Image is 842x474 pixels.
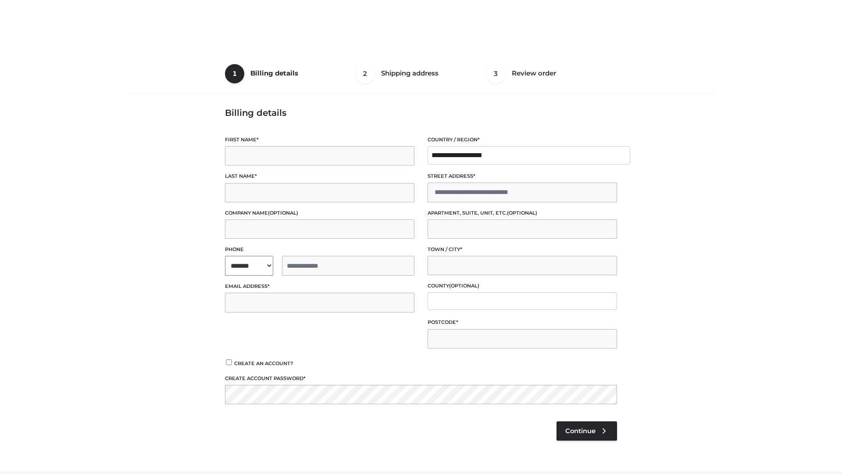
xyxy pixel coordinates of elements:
span: Review order [512,69,556,77]
h3: Billing details [225,108,617,118]
label: Country / Region [428,136,617,144]
label: Email address [225,282,414,291]
a: Continue [557,421,617,441]
input: Create an account? [225,359,233,365]
span: 3 [486,64,506,83]
label: Create account password [225,374,617,383]
span: 2 [356,64,375,83]
span: Continue [565,427,596,435]
span: Billing details [250,69,298,77]
label: Last name [225,172,414,180]
span: Create an account? [234,360,293,366]
span: (optional) [268,210,298,216]
label: Apartment, suite, unit, etc. [428,209,617,217]
span: (optional) [449,283,479,289]
label: Phone [225,245,414,254]
label: Town / City [428,245,617,254]
label: Company name [225,209,414,217]
span: 1 [225,64,244,83]
label: Postcode [428,318,617,327]
span: (optional) [507,210,537,216]
label: Street address [428,172,617,180]
label: County [428,282,617,290]
span: Shipping address [381,69,439,77]
label: First name [225,136,414,144]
